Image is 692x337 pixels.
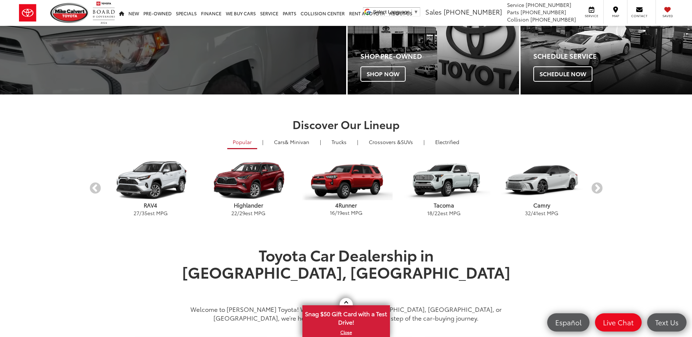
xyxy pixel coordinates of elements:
[430,136,465,148] a: Electrified
[507,16,529,23] span: Collision
[533,209,538,217] span: 41
[493,201,591,209] p: Camry
[89,154,603,222] aside: carousel
[414,9,418,15] span: ▼
[533,66,592,82] span: Schedule Now
[326,136,352,148] a: Trucks
[595,313,642,332] a: Live Chat
[607,13,623,18] span: Map
[422,138,426,146] li: |
[369,138,401,146] span: Crossovers &
[202,161,295,200] img: Toyota Highlander
[660,13,676,18] span: Saved
[102,201,200,209] p: RAV4
[444,7,502,16] span: [PHONE_NUMBER]
[318,138,323,146] li: |
[297,201,395,209] p: 4Runner
[337,209,342,216] span: 19
[231,209,237,217] span: 22
[104,161,197,200] img: Toyota RAV4
[285,138,309,146] span: & Minivan
[599,318,637,327] span: Live Chat
[142,209,147,217] span: 35
[533,53,692,60] h4: Schedule Service
[530,16,576,23] span: [PHONE_NUMBER]
[647,313,687,332] a: Text Us
[360,53,519,60] h4: Shop Pre-Owned
[493,209,591,217] p: / est MPG
[425,7,442,16] span: Sales
[395,201,493,209] p: Tacoma
[507,8,519,16] span: Parts
[102,209,200,217] p: / est MPG
[200,201,297,209] p: Highlander
[395,209,493,217] p: / est MPG
[507,1,524,8] span: Service
[397,161,490,200] img: Toyota Tacoma
[134,209,139,217] span: 27
[239,209,245,217] span: 29
[631,13,647,18] span: Contact
[547,313,589,332] a: Español
[434,209,440,217] span: 22
[652,318,682,327] span: Text Us
[427,209,432,217] span: 18
[177,305,516,322] p: Welcome to [PERSON_NAME] Toyota! Whether you’re from [GEOGRAPHIC_DATA], [GEOGRAPHIC_DATA], or [GE...
[299,161,393,200] img: Toyota 4Runner
[303,306,389,328] span: Snag $50 Gift Card with a Test Drive!
[363,136,418,148] a: SUVs
[177,246,516,297] h1: Toyota Car Dealership in [GEOGRAPHIC_DATA], [GEOGRAPHIC_DATA]
[330,209,335,216] span: 16
[227,136,257,149] a: Popular
[360,66,406,82] span: Shop Now
[89,182,102,195] button: Previous
[200,209,297,217] p: / est MPG
[552,318,585,327] span: Español
[297,209,395,216] p: / est MPG
[521,8,566,16] span: [PHONE_NUMBER]
[268,136,315,148] a: Cars
[50,3,89,23] img: Mike Calvert Toyota
[493,160,591,201] img: Toyota Camry
[355,138,360,146] li: |
[89,118,603,130] h2: Discover Our Lineup
[591,182,603,195] button: Next
[525,209,531,217] span: 32
[526,1,571,8] span: [PHONE_NUMBER]
[583,13,600,18] span: Service
[260,138,265,146] li: |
